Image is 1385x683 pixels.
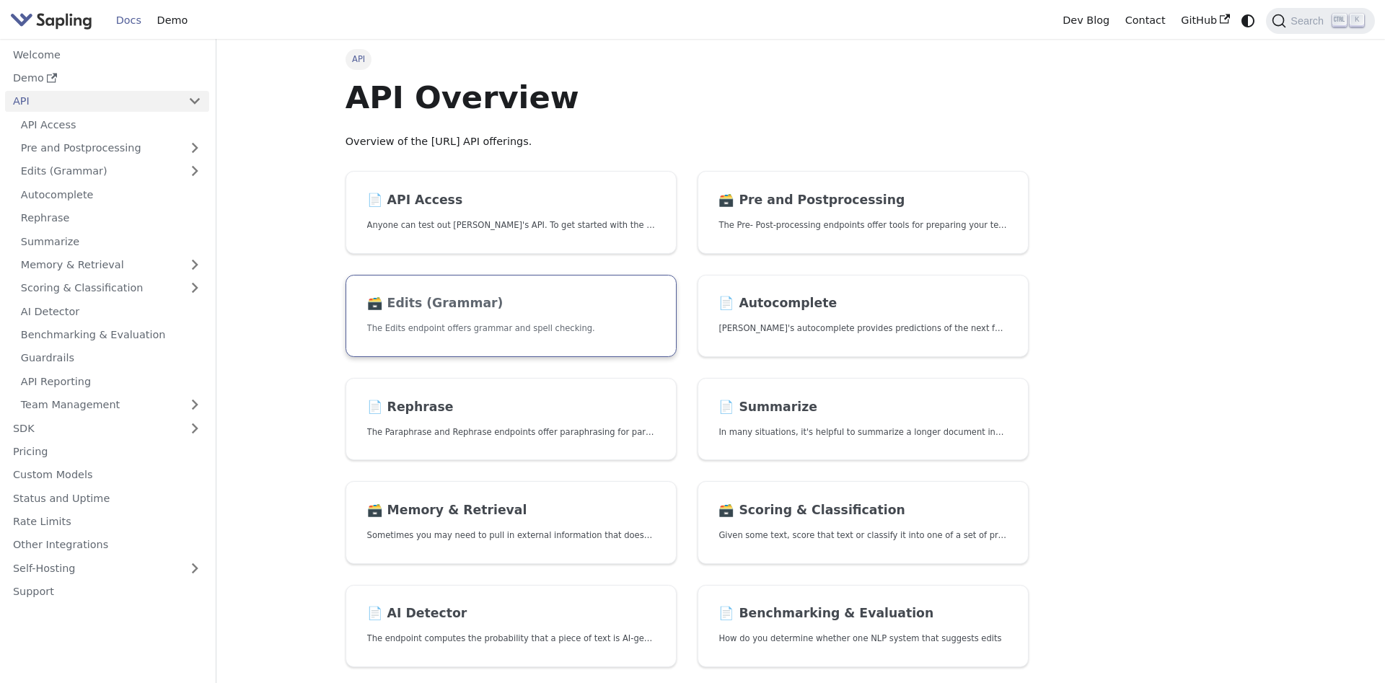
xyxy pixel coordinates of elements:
a: AI Detector [13,301,209,322]
a: Welcome [5,44,209,65]
span: API [346,49,372,69]
a: 📄️ Autocomplete[PERSON_NAME]'s autocomplete provides predictions of the next few characters or words [698,275,1029,358]
h2: Benchmarking & Evaluation [718,606,1006,622]
p: How do you determine whether one NLP system that suggests edits [718,632,1006,645]
a: Pricing [5,441,209,462]
p: In many situations, it's helpful to summarize a longer document into a shorter, more easily diges... [718,426,1006,439]
a: Demo [5,68,209,89]
a: Rephrase [13,208,209,229]
a: 📄️ RephraseThe Paraphrase and Rephrase endpoints offer paraphrasing for particular styles. [346,378,677,461]
a: 🗃️ Scoring & ClassificationGiven some text, score that text or classify it into one of a set of p... [698,481,1029,564]
a: Benchmarking & Evaluation [13,325,209,345]
p: Sometimes you may need to pull in external information that doesn't fit in the context size of an... [367,529,655,542]
a: Scoring & Classification [13,278,209,299]
a: Other Integrations [5,534,209,555]
a: Pre and Postprocessing [13,138,209,159]
a: Self-Hosting [5,558,209,578]
h2: Edits (Grammar) [367,296,655,312]
a: API Access [13,114,209,135]
h1: API Overview [346,78,1029,117]
h2: Scoring & Classification [718,503,1006,519]
p: Given some text, score that text or classify it into one of a set of pre-specified categories. [718,529,1006,542]
a: Rate Limits [5,511,209,532]
a: 📄️ SummarizeIn many situations, it's helpful to summarize a longer document into a shorter, more ... [698,378,1029,461]
a: 🗃️ Pre and PostprocessingThe Pre- Post-processing endpoints offer tools for preparing your text d... [698,171,1029,254]
p: Anyone can test out Sapling's API. To get started with the API, simply: [367,219,655,232]
a: API [5,91,180,112]
a: Contact [1117,9,1174,32]
a: Status and Uptime [5,488,209,508]
a: Dev Blog [1055,9,1117,32]
a: Memory & Retrieval [13,255,209,276]
a: Support [5,581,209,602]
p: The Edits endpoint offers grammar and spell checking. [367,322,655,335]
h2: Rephrase [367,400,655,415]
p: Overview of the [URL] API offerings. [346,133,1029,151]
p: Sapling's autocomplete provides predictions of the next few characters or words [718,322,1006,335]
p: The Pre- Post-processing endpoints offer tools for preparing your text data for ingestation as we... [718,219,1006,232]
img: Sapling.ai [10,10,92,31]
h2: API Access [367,193,655,208]
h2: Pre and Postprocessing [718,193,1006,208]
button: Collapse sidebar category 'API' [180,91,209,112]
a: Summarize [13,231,209,252]
nav: Breadcrumbs [346,49,1029,69]
a: Guardrails [13,348,209,369]
a: 📄️ API AccessAnyone can test out [PERSON_NAME]'s API. To get started with the API, simply: [346,171,677,254]
a: Edits (Grammar) [13,161,209,182]
h2: Summarize [718,400,1006,415]
h2: Memory & Retrieval [367,503,655,519]
p: The Paraphrase and Rephrase endpoints offer paraphrasing for particular styles. [367,426,655,439]
span: Search [1286,15,1332,27]
a: 📄️ AI DetectorThe endpoint computes the probability that a piece of text is AI-generated, [346,585,677,668]
button: Expand sidebar category 'SDK' [180,418,209,439]
kbd: K [1350,14,1364,27]
a: SDK [5,418,180,439]
a: 🗃️ Edits (Grammar)The Edits endpoint offers grammar and spell checking. [346,275,677,358]
a: Autocomplete [13,184,209,205]
a: GitHub [1173,9,1237,32]
a: Sapling.ai [10,10,97,31]
h2: AI Detector [367,606,655,622]
a: Custom Models [5,464,209,485]
a: API Reporting [13,371,209,392]
button: Search (Ctrl+K) [1266,8,1374,34]
a: Docs [108,9,149,32]
p: The endpoint computes the probability that a piece of text is AI-generated, [367,632,655,645]
a: Team Management [13,395,209,415]
a: 🗃️ Memory & RetrievalSometimes you may need to pull in external information that doesn't fit in t... [346,481,677,564]
h2: Autocomplete [718,296,1006,312]
a: 📄️ Benchmarking & EvaluationHow do you determine whether one NLP system that suggests edits [698,585,1029,668]
button: Switch between dark and light mode (currently system mode) [1238,10,1259,31]
a: Demo [149,9,195,32]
